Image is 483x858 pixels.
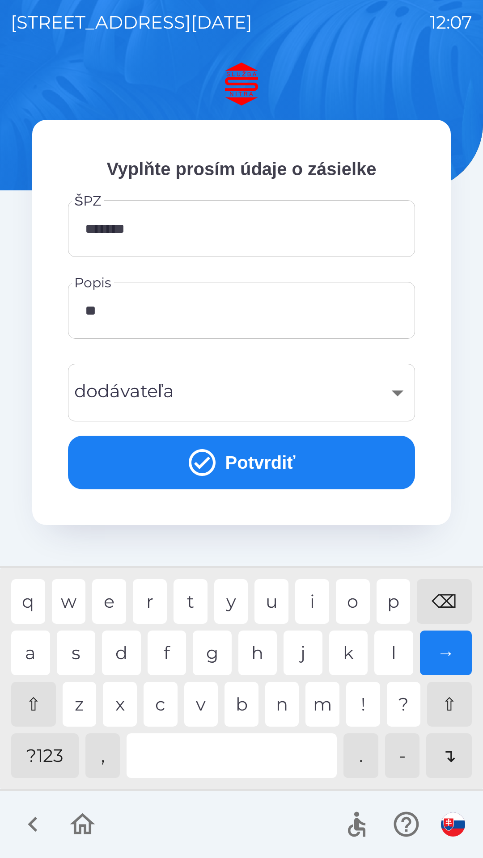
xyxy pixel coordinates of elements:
img: Logo [32,63,451,105]
p: [STREET_ADDRESS][DATE] [11,9,252,36]
img: sk flag [441,812,465,837]
label: ŠPZ [74,191,102,210]
button: Potvrdiť [68,436,415,489]
label: Popis [74,273,111,292]
p: Vyplňte prosím údaje o zásielke [68,156,415,182]
p: 12:07 [430,9,472,36]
